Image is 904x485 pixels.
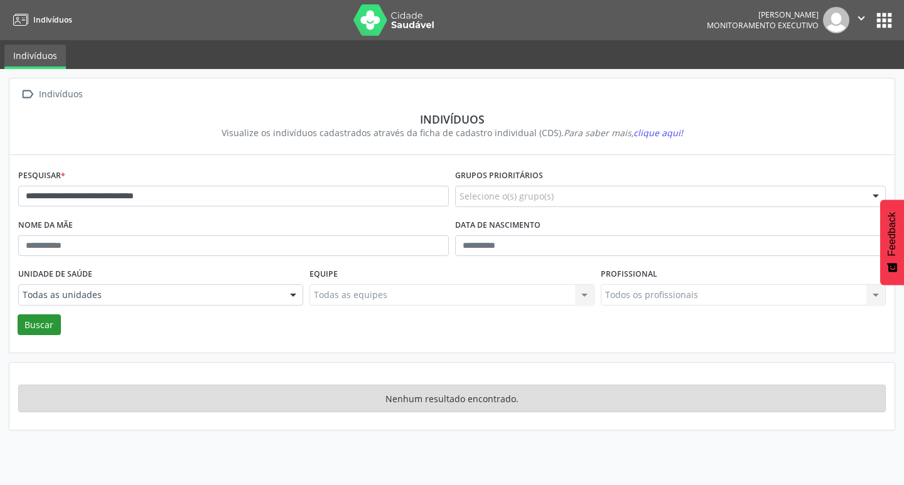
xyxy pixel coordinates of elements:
[18,85,85,104] a:  Indivíduos
[823,7,849,33] img: img
[601,265,657,284] label: Profissional
[4,45,66,69] a: Indivíduos
[455,216,541,235] label: Data de nascimento
[854,11,868,25] i: 
[880,200,904,285] button: Feedback - Mostrar pesquisa
[9,9,72,30] a: Indivíduos
[873,9,895,31] button: apps
[564,127,683,139] i: Para saber mais,
[33,14,72,25] span: Indivíduos
[849,7,873,33] button: 
[633,127,683,139] span: clique aqui!
[886,212,898,256] span: Feedback
[18,265,92,284] label: Unidade de saúde
[36,85,85,104] div: Indivíduos
[27,112,877,126] div: Indivíduos
[23,289,277,301] span: Todas as unidades
[18,166,65,186] label: Pesquisar
[707,9,819,20] div: [PERSON_NAME]
[18,216,73,235] label: Nome da mãe
[707,20,819,31] span: Monitoramento Executivo
[27,126,877,139] div: Visualize os indivíduos cadastrados através da ficha de cadastro individual (CDS).
[455,166,543,186] label: Grupos prioritários
[18,314,61,336] button: Buscar
[18,385,886,412] div: Nenhum resultado encontrado.
[309,265,338,284] label: Equipe
[460,189,554,203] span: Selecione o(s) grupo(s)
[18,85,36,104] i: 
